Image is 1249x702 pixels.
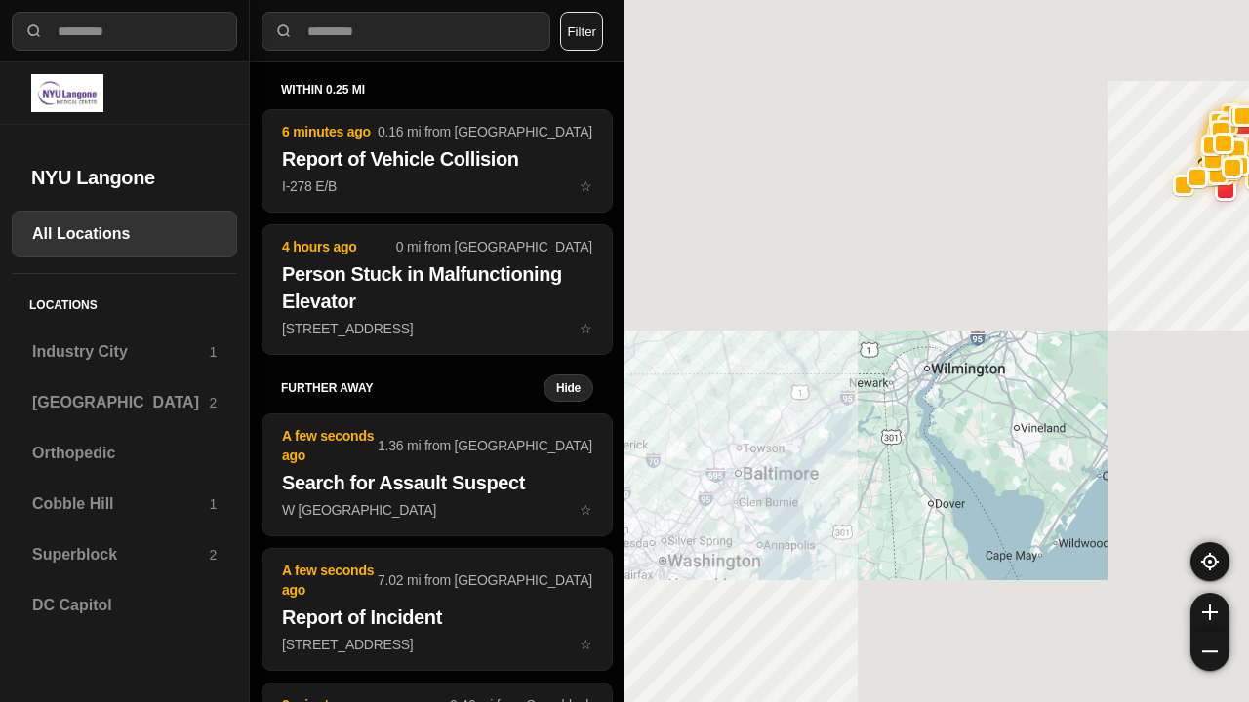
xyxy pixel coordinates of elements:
img: search [274,21,294,41]
span: star [580,321,592,336]
p: 1 [209,342,217,362]
img: zoom-in [1202,604,1218,620]
button: A few seconds ago1.36 mi from [GEOGRAPHIC_DATA]Search for Assault SuspectW [GEOGRAPHIC_DATA]star [262,413,613,536]
h3: Orthopedic [32,442,217,465]
button: zoom-out [1190,632,1229,671]
h2: NYU Langone [31,164,218,191]
a: Cobble Hill1 [12,481,237,527]
p: [STREET_ADDRESS] [282,635,592,654]
h5: Locations [12,274,237,329]
p: A few seconds ago [282,426,378,465]
a: All Locations [12,211,237,257]
p: 4 hours ago [282,237,396,256]
h3: Superblock [32,543,209,566]
p: W [GEOGRAPHIC_DATA] [282,500,592,520]
button: recenter [1190,542,1229,581]
h2: Person Stuck in Malfunctioning Elevator [282,260,592,315]
h2: Search for Assault Suspect [282,469,592,496]
p: 0 mi from [GEOGRAPHIC_DATA] [396,237,592,256]
h5: further away [281,380,544,396]
p: [STREET_ADDRESS] [282,319,592,338]
a: [GEOGRAPHIC_DATA]2 [12,379,237,426]
p: 1 [209,494,217,514]
button: Filter [560,12,603,51]
h5: within 0.25 mi [281,82,593,97]
img: zoom-out [1202,643,1218,659]
button: 6 minutes ago0.16 mi from [GEOGRAPHIC_DATA]Report of Vehicle CollisionI-278 E/Bstar [262,109,613,213]
p: 2 [209,393,217,412]
img: search [24,21,44,41]
span: star [580,637,592,652]
h2: Report of Incident [282,604,592,631]
a: 4 hours ago0 mi from [GEOGRAPHIC_DATA]Person Stuck in Malfunctioning Elevator[STREET_ADDRESS]star [262,320,613,336]
a: A few seconds ago7.02 mi from [GEOGRAPHIC_DATA]Report of Incident[STREET_ADDRESS]star [262,636,613,652]
h2: Report of Vehicle Collision [282,145,592,173]
a: DC Capitol [12,582,237,629]
a: 6 minutes ago0.16 mi from [GEOGRAPHIC_DATA]Report of Vehicle CollisionI-278 E/Bstar [262,177,613,194]
p: 0.16 mi from [GEOGRAPHIC_DATA] [378,122,592,141]
h3: All Locations [32,222,217,246]
a: Superblock2 [12,531,237,578]
button: 4 hours ago0 mi from [GEOGRAPHIC_DATA]Person Stuck in Malfunctioning Elevator[STREET_ADDRESS]star [262,224,613,355]
p: 7.02 mi from [GEOGRAPHIC_DATA] [378,570,592,590]
a: Orthopedic [12,430,237,477]
button: Hide [544,374,593,402]
p: 1.36 mi from [GEOGRAPHIC_DATA] [378,436,592,455]
p: 2 [209,545,217,565]
a: Industry City1 [12,329,237,375]
span: star [580,178,592,194]
p: A few seconds ago [282,561,378,600]
p: I-278 E/B [282,176,592,196]
span: star [580,502,592,518]
h3: Industry City [32,340,209,364]
small: Hide [556,380,581,396]
img: recenter [1201,553,1219,570]
p: 6 minutes ago [282,122,378,141]
h3: Cobble Hill [32,492,209,516]
img: logo [31,74,103,112]
button: zoom-in [1190,593,1229,632]
a: A few seconds ago1.36 mi from [GEOGRAPHIC_DATA]Search for Assault SuspectW [GEOGRAPHIC_DATA]star [262,501,613,518]
h3: DC Capitol [32,594,217,617]
button: A few seconds ago7.02 mi from [GEOGRAPHIC_DATA]Report of Incident[STREET_ADDRESS]star [262,548,613,671]
h3: [GEOGRAPHIC_DATA] [32,391,209,414]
